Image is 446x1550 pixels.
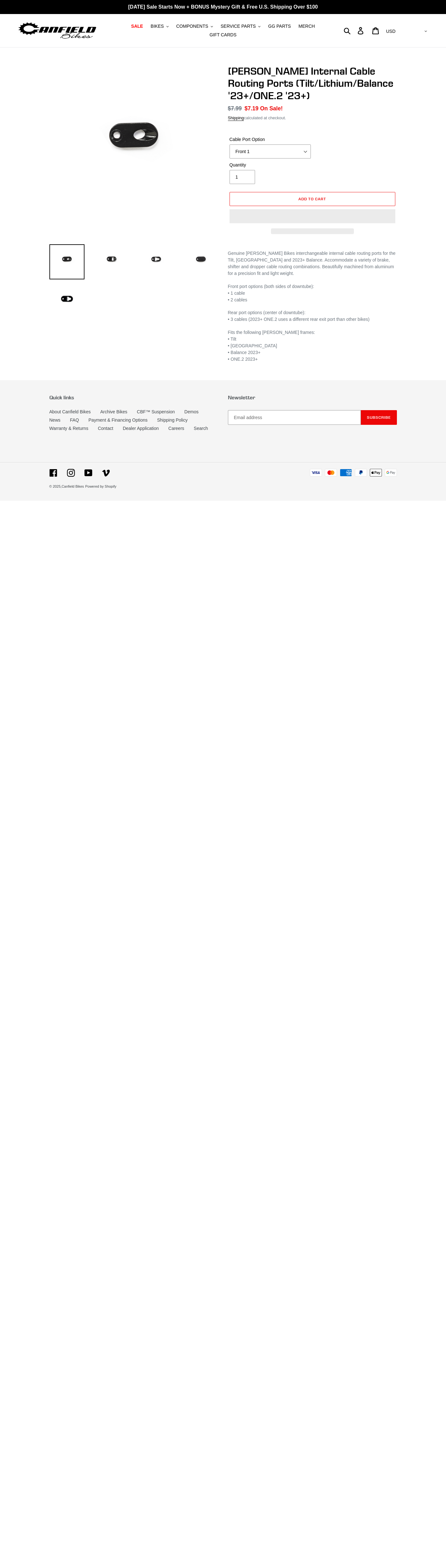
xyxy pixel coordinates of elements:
a: SALE [128,22,146,31]
p: Front port options (both sides of downtube): • 1 cable • 2 cables [228,283,397,303]
label: Quantity [230,162,311,168]
img: Load image into Gallery viewer, Canfield Internal Cable Routing Ports (Tilt/Lithium/Balance &#39;... [139,244,174,279]
a: Dealer Application [123,426,159,431]
a: Powered by Shopify [85,484,116,488]
p: Rear port options (center of downtube): • 3 cables (2023+ ONE.2 uses a different rear exit port t... [228,309,397,323]
button: Add to cart [230,192,395,206]
a: News [49,417,61,423]
a: CBF™ Suspension [137,409,175,414]
p: Genuine [PERSON_NAME] Bikes interchangeable internal cable routing ports for the Tilt, [GEOGRAPHI... [228,250,397,277]
s: $7.99 [228,105,242,112]
img: Load image into Gallery viewer, Canfield Internal Cable Routing Ports (Tilt/Lithium/Balance &#39;... [49,281,84,316]
img: Load image into Gallery viewer, Canfield Internal Cable Routing Ports (Tilt/Lithium/Balance &#39;... [49,244,84,279]
a: Payment & Financing Options [89,417,148,423]
small: © 2025, [49,484,84,488]
img: Load image into Gallery viewer, Canfield Internal Cable Routing Ports (Tilt/Lithium/Balance &#39;... [94,244,129,279]
a: FAQ [70,417,79,423]
a: Contact [98,426,113,431]
input: Email address [228,410,361,425]
a: Archive Bikes [100,409,127,414]
img: Canfield Internal Cable Routing Ports (Tilt/Lithium/Balance '23+/ONE.2 '23+) [51,66,217,233]
span: SALE [131,24,143,29]
label: Cable Port Option [230,136,311,143]
span: Subscribe [367,415,391,420]
a: Search [194,426,208,431]
a: MERCH [295,22,318,31]
span: Add to cart [298,196,326,201]
span: MERCH [298,24,315,29]
span: GG PARTS [268,24,291,29]
span: On Sale! [260,104,283,113]
a: Careers [168,426,184,431]
h1: [PERSON_NAME] Internal Cable Routing Ports (Tilt/Lithium/Balance '23+/ONE.2 '23+) [228,65,397,102]
a: Demos [184,409,198,414]
span: GIFT CARDS [209,32,237,38]
p: Newsletter [228,395,397,401]
a: Canfield Bikes [62,484,84,488]
span: $7.19 [245,105,259,112]
a: GIFT CARDS [206,31,240,39]
button: Subscribe [361,410,397,425]
a: Warranty & Returns [49,426,88,431]
button: BIKES [148,22,172,31]
p: Quick links [49,395,218,401]
span: BIKES [151,24,164,29]
p: Fits the following [PERSON_NAME] frames: • Tilt • [GEOGRAPHIC_DATA] • Balance 2023+ • ONE.2 2023+ [228,329,397,363]
a: Shipping Policy [157,417,188,423]
span: COMPONENTS [176,24,208,29]
a: Shipping [228,115,244,121]
img: Canfield Bikes [18,21,97,41]
a: About Canfield Bikes [49,409,91,414]
img: Load image into Gallery viewer, Canfield Internal Cable Routing Ports (Tilt/Lithium/Balance &#39;... [183,244,218,279]
span: SERVICE PARTS [221,24,256,29]
div: calculated at checkout. [228,115,397,121]
button: SERVICE PARTS [217,22,264,31]
button: COMPONENTS [173,22,216,31]
a: GG PARTS [265,22,294,31]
